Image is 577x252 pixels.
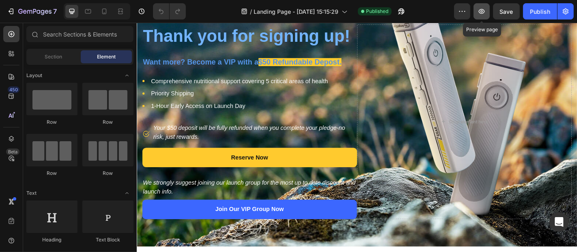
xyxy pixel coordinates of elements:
div: Row [82,118,133,126]
div: Row [26,118,78,126]
button: 7 [3,3,60,19]
button: Save [493,3,520,19]
span: Landing Page - [DATE] 15:15:29 [254,7,338,16]
div: Beta [6,149,19,155]
span: Text [26,190,37,197]
div: Row [82,170,133,177]
span: / [250,7,252,16]
p: 7 [53,6,57,16]
button: Publish [523,3,557,19]
span: Element [97,53,116,60]
span: Layout [26,72,42,79]
div: Heading [26,236,78,243]
span: Published [366,8,388,15]
div: Publish [530,7,550,16]
div: Row [26,170,78,177]
iframe: Design area [137,23,577,252]
span: Save [500,8,513,15]
div: Undo/Redo [153,3,186,19]
span: Section [45,53,62,60]
input: Search Sections & Elements [26,26,133,42]
div: Drop element here [346,106,389,113]
div: Text Block [82,236,133,243]
span: Toggle open [121,187,133,200]
div: Open Intercom Messenger [549,212,569,232]
div: 450 [8,86,19,93]
span: Toggle open [121,69,133,82]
